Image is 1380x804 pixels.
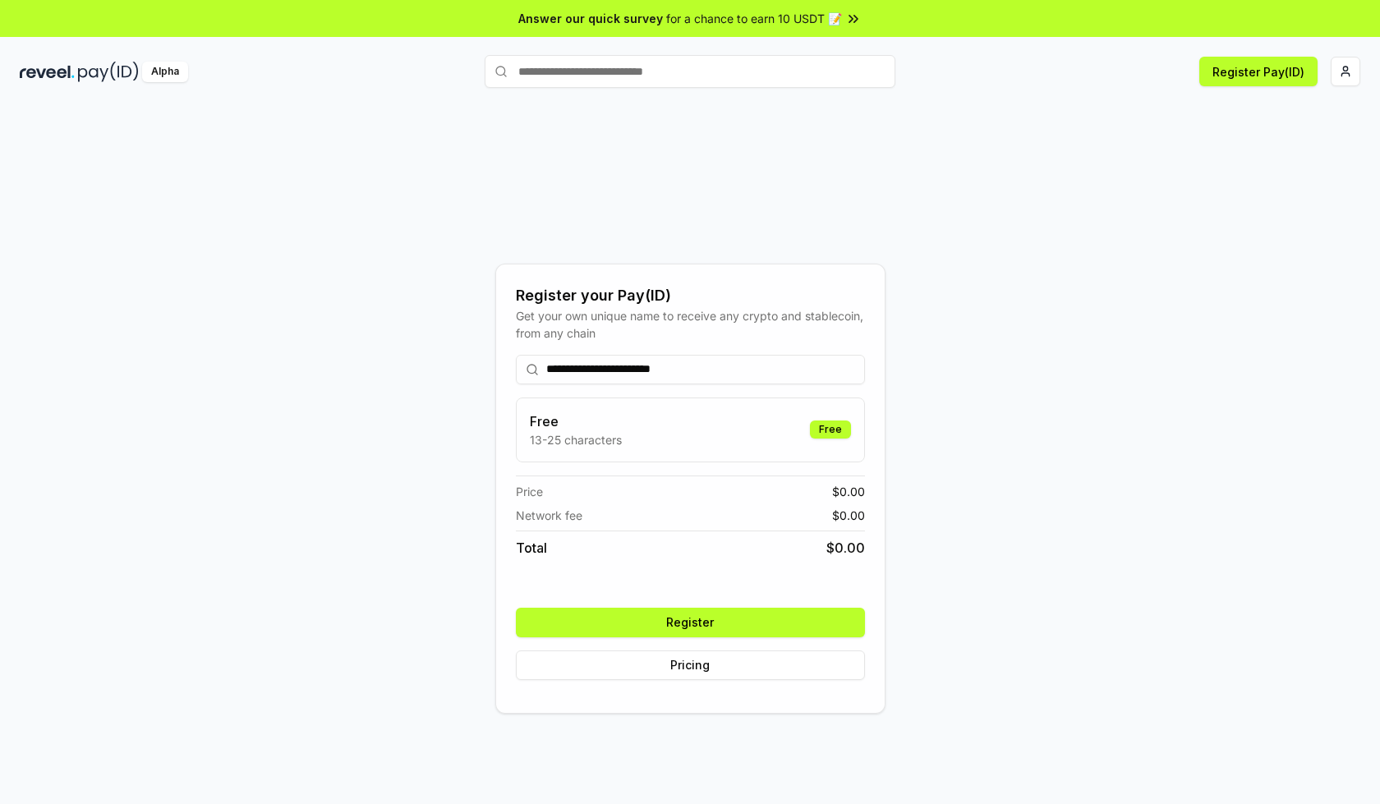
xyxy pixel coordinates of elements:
span: $ 0.00 [832,483,865,500]
span: Answer our quick survey [518,10,663,27]
div: Free [810,420,851,439]
span: for a chance to earn 10 USDT 📝 [666,10,842,27]
div: Alpha [142,62,188,82]
button: Register Pay(ID) [1199,57,1318,86]
span: Network fee [516,507,582,524]
p: 13-25 characters [530,431,622,448]
button: Register [516,608,865,637]
h3: Free [530,411,622,431]
span: $ 0.00 [832,507,865,524]
img: pay_id [78,62,139,82]
button: Pricing [516,650,865,680]
span: Price [516,483,543,500]
img: reveel_dark [20,62,75,82]
span: Total [516,538,547,558]
span: $ 0.00 [826,538,865,558]
div: Get your own unique name to receive any crypto and stablecoin, from any chain [516,307,865,342]
div: Register your Pay(ID) [516,284,865,307]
